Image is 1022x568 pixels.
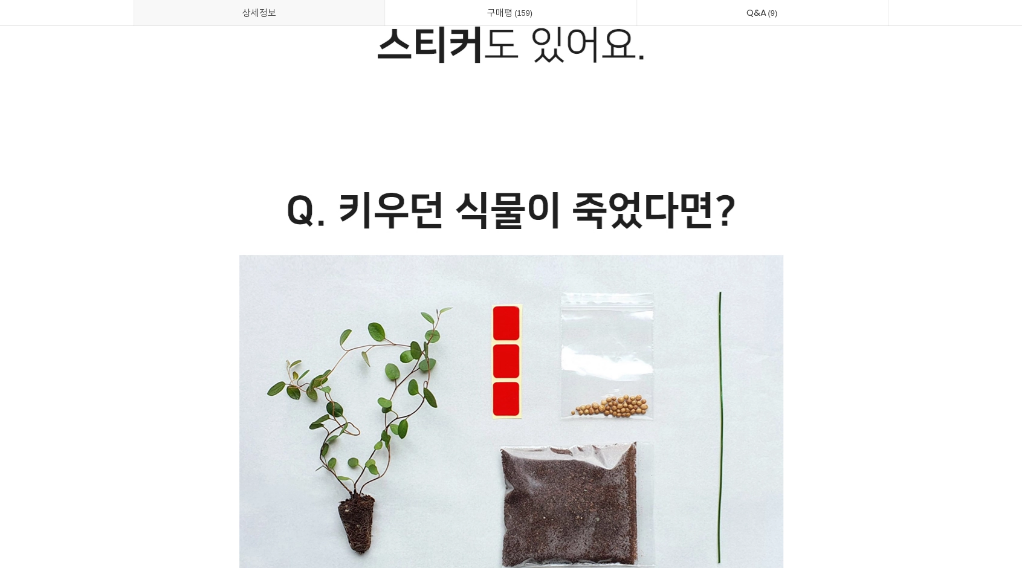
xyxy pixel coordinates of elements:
span: 9 [766,7,779,19]
a: 대화 [80,383,156,413]
span: 대화 [111,402,125,411]
a: 홈 [4,383,80,413]
span: 홈 [38,401,45,411]
span: 159 [513,7,534,19]
a: 설정 [156,383,232,413]
span: 설정 [187,401,201,411]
